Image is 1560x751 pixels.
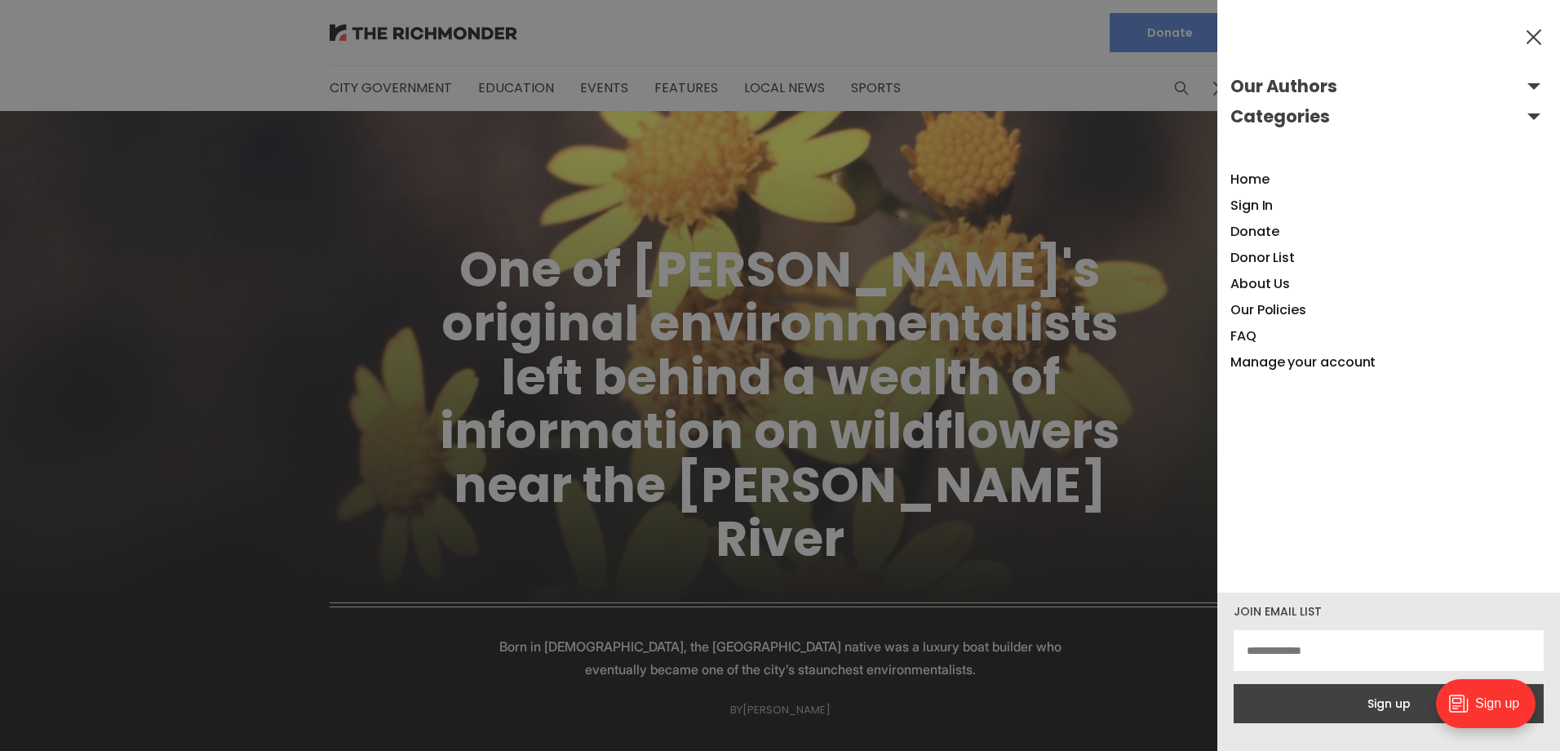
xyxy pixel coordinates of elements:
[1230,274,1290,293] a: About Us
[1230,170,1270,189] a: Home
[1230,222,1279,241] a: Donate
[1422,671,1560,751] iframe: portal-trigger
[1234,606,1544,617] div: Join email list
[1230,300,1306,319] a: Our Policies
[1230,327,1256,345] a: FAQ
[1230,248,1295,267] a: Donor List
[1230,196,1273,215] a: Sign In
[1230,353,1376,371] a: Manage your account
[1230,104,1547,130] button: Open submenu Categories
[1234,684,1544,723] button: Sign up
[1230,73,1547,100] button: Open submenu Our Authors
